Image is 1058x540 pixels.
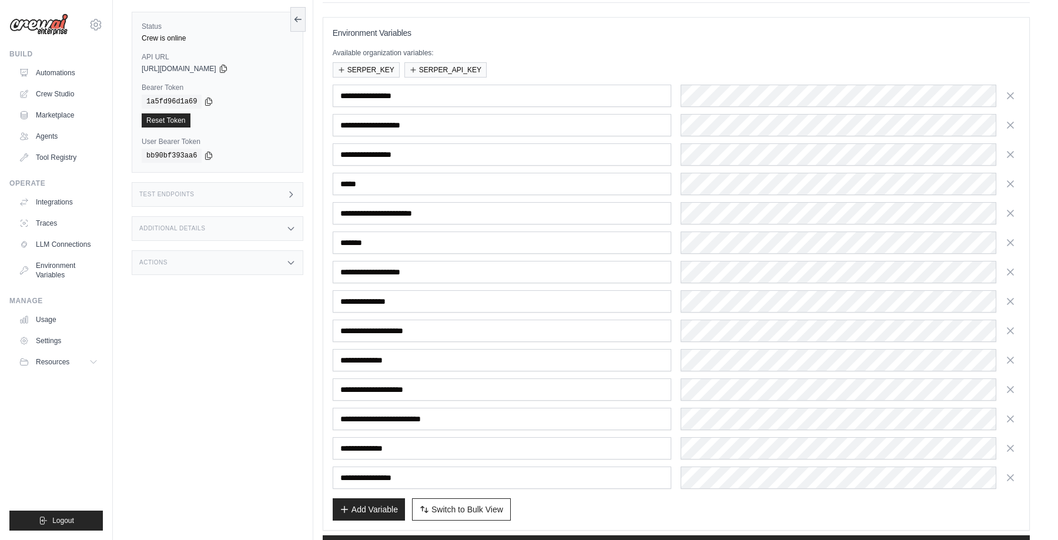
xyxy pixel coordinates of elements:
button: SERPER_KEY [333,62,400,78]
a: Settings [14,331,103,350]
div: Manage [9,296,103,306]
p: Available organization variables: [333,48,1020,58]
div: Build [9,49,103,59]
button: Resources [14,353,103,371]
a: Automations [14,63,103,82]
a: Traces [14,214,103,233]
span: Switch to Bulk View [431,504,503,515]
a: Marketplace [14,106,103,125]
code: 1a5fd96d1a69 [142,95,202,109]
img: Logo [9,14,68,36]
a: LLM Connections [14,235,103,254]
a: Environment Variables [14,256,103,284]
label: Bearer Token [142,83,293,92]
a: Usage [14,310,103,329]
h3: Environment Variables [333,27,1020,39]
h3: Additional Details [139,225,205,232]
label: API URL [142,52,293,62]
a: Reset Token [142,113,190,128]
button: Logout [9,511,103,531]
span: [URL][DOMAIN_NAME] [142,64,216,73]
span: Logout [52,516,74,525]
a: Agents [14,127,103,146]
a: Integrations [14,193,103,212]
div: Operate [9,179,103,188]
span: Resources [36,357,69,367]
button: SERPER_API_KEY [404,62,487,78]
a: Tool Registry [14,148,103,167]
button: Switch to Bulk View [412,498,511,521]
button: Add Variable [333,498,405,521]
code: bb90bf393aa6 [142,149,202,163]
h3: Actions [139,259,168,266]
iframe: Chat Widget [999,484,1058,540]
h3: Test Endpoints [139,191,195,198]
a: Crew Studio [14,85,103,103]
label: User Bearer Token [142,137,293,146]
label: Status [142,22,293,31]
div: Crew is online [142,33,293,43]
